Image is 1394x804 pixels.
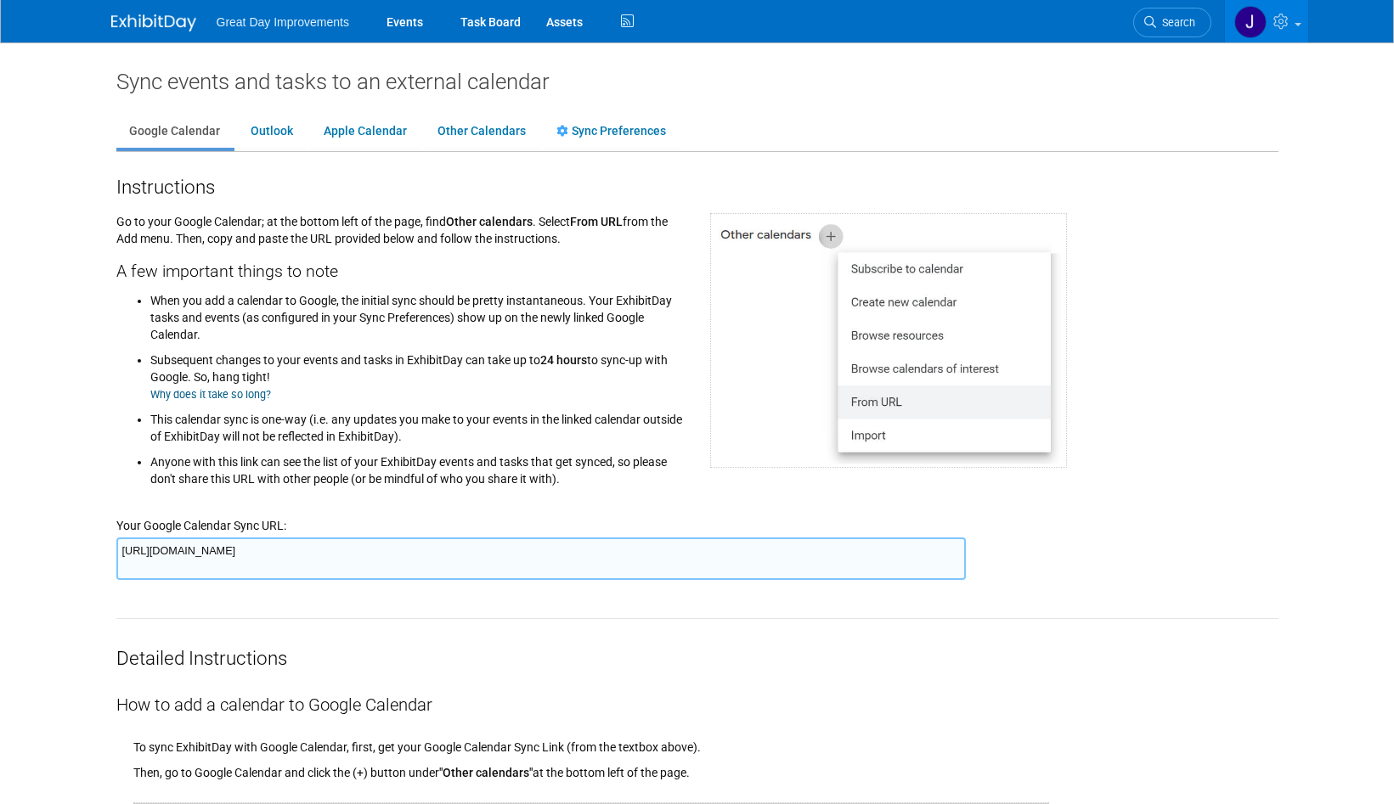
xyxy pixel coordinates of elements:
[540,353,587,367] span: 24 hours
[544,115,679,148] a: Sync Preferences
[425,115,539,148] a: Other Calendars
[116,169,1278,200] div: Instructions
[439,766,533,779] span: "Other calendars"
[311,115,420,148] a: Apple Calendar
[570,215,623,228] span: From URL
[116,496,1278,534] div: Your Google Calendar Sync URL:
[116,619,1278,672] div: Detailed Instructions
[150,388,271,401] a: Why does it take so long?
[150,288,685,343] li: When you add a calendar to Google, the initial sync should be pretty instantaneous. Your ExhibitD...
[133,756,1278,781] div: Then, go to Google Calendar and click the (+) button under at the bottom left of the page.
[710,213,1067,468] img: Google Calendar screen shot for adding external calendar
[150,402,685,445] li: This calendar sync is one-way (i.e. any updates you make to your events in the linked calendar ou...
[116,115,233,148] a: Google Calendar
[1156,16,1195,29] span: Search
[1234,6,1267,38] img: Jennifer Hockstra
[150,445,685,487] li: Anyone with this link can see the list of your ExhibitDay events and tasks that get synced, so pl...
[116,68,1278,95] div: Sync events and tasks to an external calendar
[116,537,966,580] textarea: [URL][DOMAIN_NAME]
[446,215,533,228] span: Other calendars
[116,247,685,284] div: A few important things to note
[217,15,349,29] span: Great Day Improvements
[111,14,196,31] img: ExhibitDay
[150,343,685,402] li: Subsequent changes to your events and tasks in ExhibitDay can take up to to sync-up with Google. ...
[238,115,306,148] a: Outlook
[104,200,697,496] div: Go to your Google Calendar; at the bottom left of the page, find . Select from the Add menu. Then...
[116,672,1278,717] div: How to add a calendar to Google Calendar
[133,717,1278,756] div: To sync ExhibitDay with Google Calendar, first, get your Google Calendar Sync Link (from the text...
[1133,8,1211,37] a: Search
